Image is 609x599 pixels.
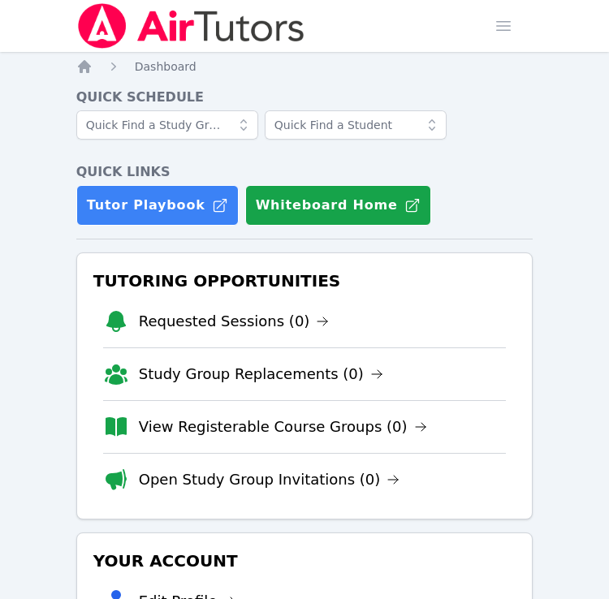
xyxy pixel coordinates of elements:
[76,162,533,182] h4: Quick Links
[90,546,520,575] h3: Your Account
[90,266,520,295] h3: Tutoring Opportunities
[76,3,306,49] img: Air Tutors
[139,468,400,491] a: Open Study Group Invitations (0)
[265,110,447,140] input: Quick Find a Student
[135,58,197,75] a: Dashboard
[76,58,533,75] nav: Breadcrumb
[76,88,533,107] h4: Quick Schedule
[139,416,427,438] a: View Registerable Course Groups (0)
[135,60,197,73] span: Dashboard
[139,310,330,333] a: Requested Sessions (0)
[139,363,383,386] a: Study Group Replacements (0)
[245,185,431,226] button: Whiteboard Home
[76,110,258,140] input: Quick Find a Study Group
[76,185,239,226] a: Tutor Playbook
